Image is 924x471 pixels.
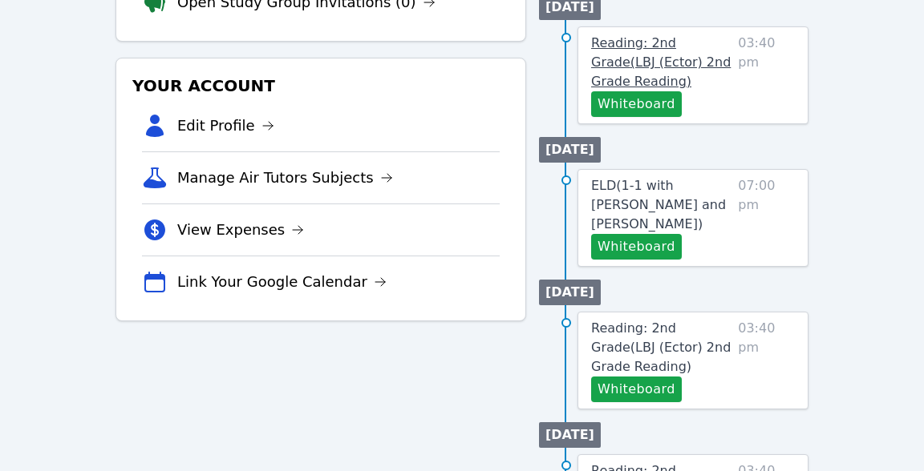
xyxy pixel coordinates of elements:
h3: Your Account [129,71,513,100]
li: [DATE] [539,137,601,163]
a: Reading: 2nd Grade(LBJ (Ector) 2nd Grade Reading) [591,319,731,376]
a: Link Your Google Calendar [177,271,387,293]
button: Whiteboard [591,376,682,402]
a: View Expenses [177,219,304,241]
a: Edit Profile [177,115,274,137]
li: [DATE] [539,280,601,305]
button: Whiteboard [591,234,682,260]
span: Reading: 2nd Grade ( LBJ (Ector) 2nd Grade Reading ) [591,35,731,89]
span: 03:40 pm [738,319,795,402]
li: [DATE] [539,422,601,448]
span: ELD ( 1-1 with [PERSON_NAME] and [PERSON_NAME] ) [591,178,726,231]
a: Reading: 2nd Grade(LBJ (Ector) 2nd Grade Reading) [591,34,731,91]
span: 07:00 pm [738,176,795,260]
span: Reading: 2nd Grade ( LBJ (Ector) 2nd Grade Reading ) [591,320,731,374]
a: ELD(1-1 with [PERSON_NAME] and [PERSON_NAME]) [591,176,731,234]
a: Manage Air Tutors Subjects [177,167,393,189]
span: 03:40 pm [738,34,795,117]
button: Whiteboard [591,91,682,117]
